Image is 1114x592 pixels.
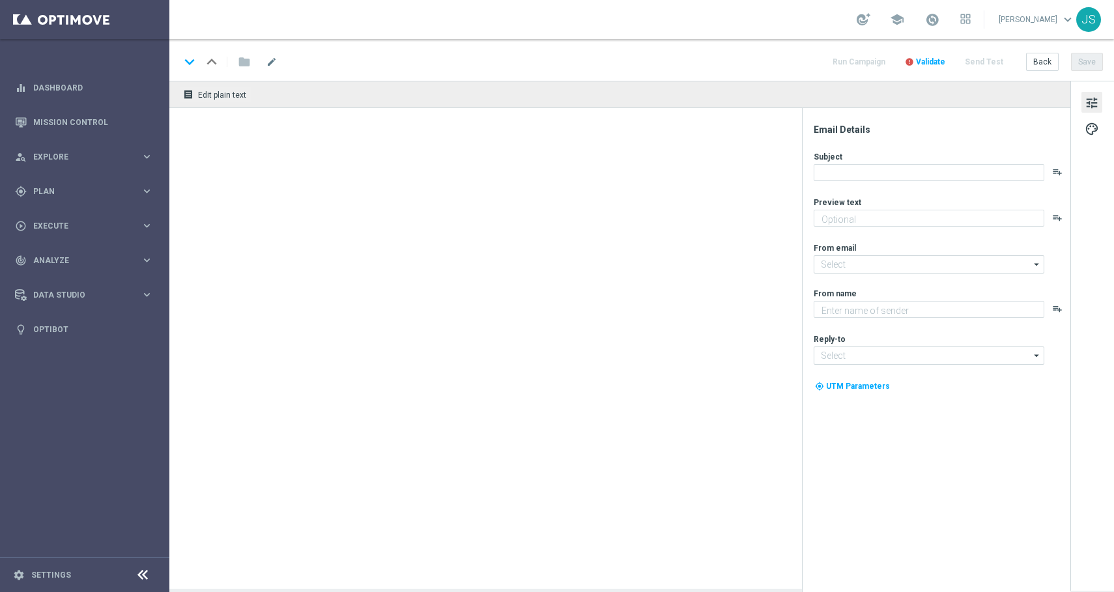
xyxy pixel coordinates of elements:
button: lightbulb Optibot [14,324,154,335]
i: keyboard_arrow_down [180,52,199,72]
div: Optibot [15,312,153,346]
i: keyboard_arrow_right [141,254,153,266]
div: Execute [15,220,141,232]
span: Explore [33,153,141,161]
i: lightbulb [15,324,27,335]
i: keyboard_arrow_right [141,219,153,232]
label: Subject [814,152,842,162]
div: Dashboard [15,70,153,105]
button: play_circle_outline Execute keyboard_arrow_right [14,221,154,231]
span: Analyze [33,257,141,264]
div: Explore [15,151,141,163]
i: arrow_drop_down [1031,256,1044,273]
span: palette [1085,120,1099,137]
div: Data Studio [15,289,141,301]
button: tune [1081,92,1102,113]
div: JS [1076,7,1101,32]
input: Select [814,255,1044,274]
span: school [890,12,904,27]
div: Plan [15,186,141,197]
span: mode_edit [266,56,278,68]
a: Optibot [33,312,153,346]
button: Mission Control [14,117,154,128]
a: Dashboard [33,70,153,105]
div: Analyze [15,255,141,266]
button: Save [1071,53,1103,71]
i: error [905,57,914,66]
i: arrow_drop_down [1031,347,1044,364]
i: my_location [815,382,824,391]
button: track_changes Analyze keyboard_arrow_right [14,255,154,266]
button: receipt Edit plain text [180,86,252,103]
span: Execute [33,222,141,230]
i: track_changes [15,255,27,266]
div: Mission Control [15,105,153,139]
i: person_search [15,151,27,163]
i: keyboard_arrow_right [141,150,153,163]
label: From email [814,243,856,253]
span: Edit plain text [198,91,246,100]
button: playlist_add [1052,167,1063,177]
span: keyboard_arrow_down [1061,12,1075,27]
i: equalizer [15,82,27,94]
span: tune [1085,94,1099,111]
button: palette [1081,118,1102,139]
button: my_location UTM Parameters [814,379,891,393]
i: play_circle_outline [15,220,27,232]
button: playlist_add [1052,212,1063,223]
input: Select [814,346,1044,365]
a: Mission Control [33,105,153,139]
span: Plan [33,188,141,195]
span: Data Studio [33,291,141,299]
i: keyboard_arrow_right [141,289,153,301]
button: playlist_add [1052,303,1063,314]
i: gps_fixed [15,186,27,197]
button: Data Studio keyboard_arrow_right [14,290,154,300]
button: gps_fixed Plan keyboard_arrow_right [14,186,154,197]
a: [PERSON_NAME]keyboard_arrow_down [997,10,1076,29]
button: error Validate [903,53,947,71]
i: receipt [183,89,193,100]
button: person_search Explore keyboard_arrow_right [14,152,154,162]
span: UTM Parameters [826,382,890,391]
label: Reply-to [814,334,846,345]
label: From name [814,289,857,299]
button: Back [1026,53,1059,71]
button: equalizer Dashboard [14,83,154,93]
i: settings [13,569,25,581]
a: Settings [31,571,71,579]
label: Preview text [814,197,861,208]
div: Email Details [814,124,1069,135]
span: Validate [916,57,945,66]
i: keyboard_arrow_right [141,185,153,197]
